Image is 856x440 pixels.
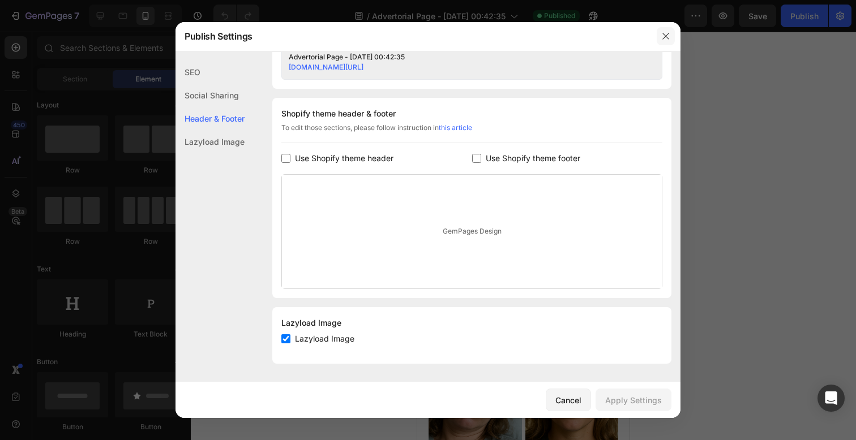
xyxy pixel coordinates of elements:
div: Advertorial Page - [DATE] 00:42:35 [289,52,637,62]
div: GemPages Design [282,175,662,288]
button: Apply Settings [596,389,671,411]
div: Apply Settings [605,394,662,406]
span: iPhone 13 Mini ( 375 px) [57,28,133,40]
img: Dr. Jonathan Foster [11,189,27,205]
div: Social Sharing [176,84,245,107]
span: Lazyload Image [295,332,354,346]
span: Use Shopify theme header [295,152,393,165]
span: DESCUBRE LA SOLUCIÓN – [20,8,120,15]
span: Custom code [11,253,201,266]
div: Cancel [555,394,581,406]
a: this article [439,123,472,132]
span: Use Shopify theme footer [486,152,580,165]
span: estimada de 5 a 7 minutos [32,222,154,232]
div: Header & Footer [176,107,245,130]
p: Y la solución natural que miles de personas están usando para destruirlos [11,150,201,174]
p: Por | [DATE][PERSON_NAME] [32,186,201,209]
h2: Los invasores ocultos que viven dentro del 85% de la población mundial [11,64,201,145]
button: Cancel [546,389,591,411]
div: Publish Settings [176,21,651,51]
div: Lazyload Image [176,130,245,153]
div: Shopify theme header & footer [281,107,662,120]
span: Publish the page to see the content. [11,269,201,280]
strong: Lectura [32,222,61,231]
span: [PERSON_NAME] [44,187,110,196]
div: SEO [176,61,245,84]
a: [DOMAIN_NAME][URL] [289,63,363,71]
span: AHORA MISMO [71,126,183,143]
span: Basado en investigación clínica [26,46,152,59]
div: Lazyload Image [281,316,662,330]
div: To edit those sections, please follow instruction in [281,123,662,143]
a: COMPRAR AHORA [125,8,192,15]
div: Open Intercom Messenger [818,385,845,412]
